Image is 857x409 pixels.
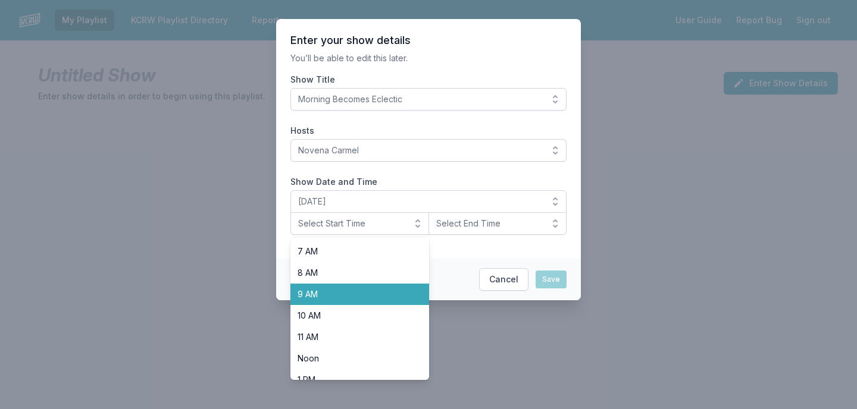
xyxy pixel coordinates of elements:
[290,190,567,213] button: [DATE]
[290,212,429,235] button: Select Start Time
[536,270,567,288] button: Save
[290,176,377,188] legend: Show Date and Time
[298,331,408,343] span: 11 AM
[298,196,542,207] span: [DATE]
[290,33,567,48] header: Enter your show details
[298,246,408,257] span: 7 AM
[290,139,567,162] button: Novena Carmel
[479,268,528,291] button: Cancel
[298,374,408,386] span: 1 PM
[436,218,543,229] span: Select End Time
[298,144,542,156] span: Novena Carmel
[298,267,408,279] span: 8 AM
[298,288,408,300] span: 9 AM
[428,212,567,235] button: Select End Time
[298,93,542,105] span: Morning Becomes Eclectic
[298,353,408,364] span: Noon
[298,310,408,322] span: 10 AM
[290,125,567,137] label: Hosts
[290,74,567,86] label: Show Title
[298,218,405,229] span: Select Start Time
[290,88,567,111] button: Morning Becomes Eclectic
[290,52,567,64] p: You’ll be able to edit this later.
